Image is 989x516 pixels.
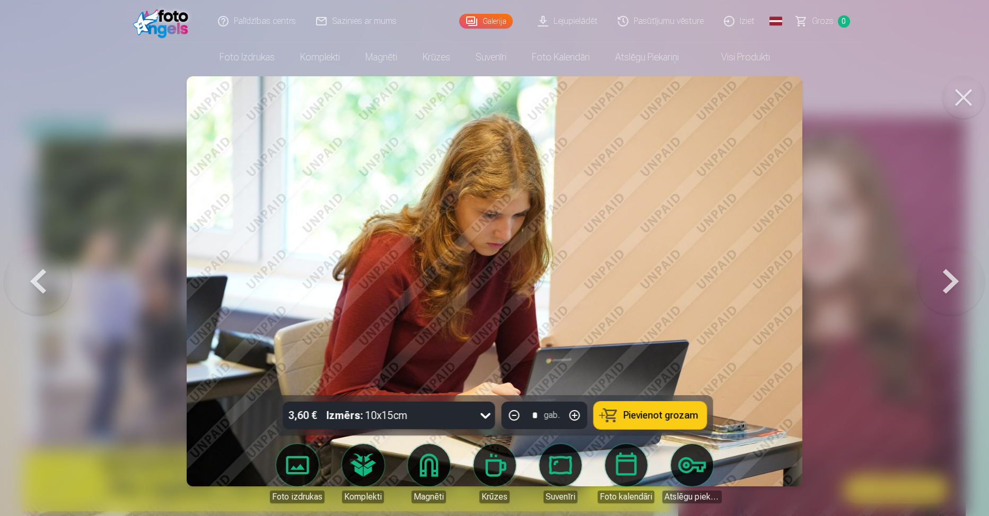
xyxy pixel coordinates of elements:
[602,42,692,72] a: Atslēgu piekariņi
[459,14,513,29] a: Galerija
[207,42,287,72] a: Foto izdrukas
[342,491,384,503] div: Komplekti
[597,444,656,503] a: Foto kalendāri
[270,491,325,503] div: Foto izdrukas
[838,15,850,28] span: 0
[465,444,524,503] a: Krūzes
[692,42,783,72] a: Visi produkti
[410,42,463,72] a: Krūzes
[812,15,834,28] span: Grozs
[623,411,698,420] span: Pievienot grozam
[287,42,353,72] a: Komplekti
[412,491,446,503] div: Magnēti
[353,42,410,72] a: Magnēti
[133,4,194,38] img: /fa1
[463,42,519,72] a: Suvenīri
[326,402,407,429] div: 10x15cm
[531,444,590,503] a: Suvenīri
[334,444,393,503] a: Komplekti
[598,491,654,503] div: Foto kalendāri
[399,444,459,503] a: Magnēti
[544,491,577,503] div: Suvenīri
[519,42,602,72] a: Foto kalendāri
[544,409,559,422] div: gab.
[662,491,722,503] div: Atslēgu piekariņi
[268,444,327,503] a: Foto izdrukas
[662,444,722,503] a: Atslēgu piekariņi
[593,402,706,429] button: Pievienot grozam
[283,402,322,429] div: 3,60 €
[479,491,510,503] div: Krūzes
[326,408,363,423] strong: Izmērs :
